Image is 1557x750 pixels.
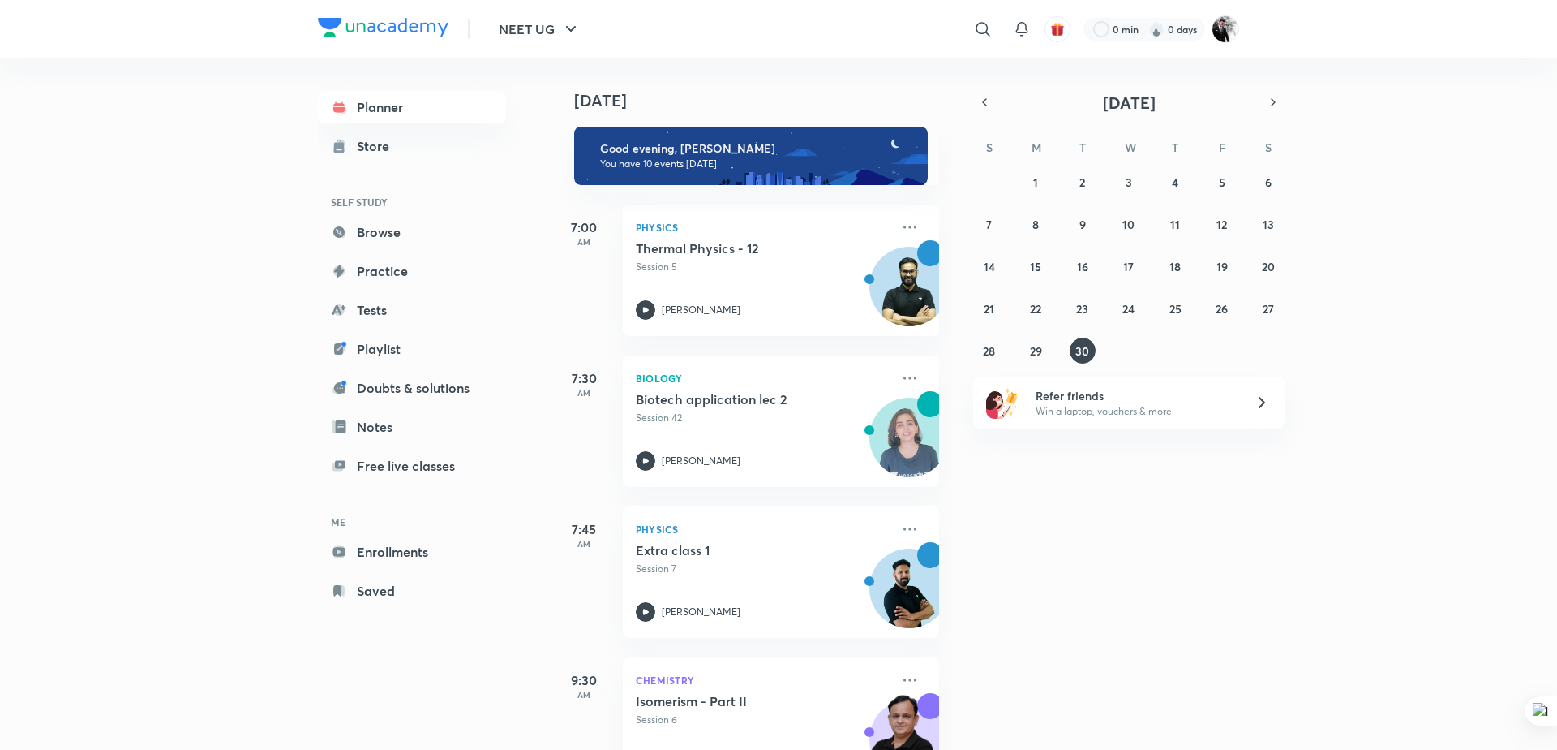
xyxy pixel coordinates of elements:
h5: 7:45 [551,519,616,539]
img: avatar [1050,22,1065,37]
abbr: September 18, 2025 [1169,259,1181,274]
h6: ME [318,508,506,536]
abbr: September 30, 2025 [1075,343,1089,359]
abbr: September 29, 2025 [1030,343,1042,359]
abbr: September 22, 2025 [1030,301,1041,317]
button: September 1, 2025 [1023,169,1049,195]
p: [PERSON_NAME] [662,605,740,619]
abbr: September 24, 2025 [1122,301,1135,317]
abbr: Sunday [986,140,993,155]
abbr: September 4, 2025 [1172,175,1178,190]
button: September 4, 2025 [1162,169,1188,195]
button: September 15, 2025 [1023,253,1049,279]
button: September 30, 2025 [1070,338,1096,364]
abbr: September 3, 2025 [1126,175,1132,190]
h6: Good evening, [PERSON_NAME] [600,141,913,156]
abbr: September 28, 2025 [983,343,995,359]
img: Nagesh M [1212,15,1239,43]
p: Win a laptop, vouchers & more [1036,404,1235,419]
button: September 23, 2025 [1070,295,1096,321]
p: Session 7 [636,562,890,576]
span: [DATE] [1103,92,1156,114]
img: Avatar [870,407,948,485]
p: Session 42 [636,411,890,425]
button: September 2, 2025 [1070,169,1096,195]
button: September 26, 2025 [1209,295,1235,321]
a: Playlist [318,333,506,365]
abbr: September 26, 2025 [1216,301,1228,317]
abbr: Saturday [1265,140,1272,155]
button: September 9, 2025 [1070,211,1096,237]
img: streak [1148,21,1165,37]
p: AM [551,388,616,398]
button: September 24, 2025 [1116,295,1142,321]
p: AM [551,690,616,700]
abbr: September 23, 2025 [1076,301,1088,317]
button: September 3, 2025 [1116,169,1142,195]
abbr: September 9, 2025 [1079,217,1086,232]
abbr: September 2, 2025 [1079,175,1085,190]
h6: Refer friends [1036,387,1235,404]
p: [PERSON_NAME] [662,303,740,317]
p: Physics [636,218,890,237]
abbr: Friday [1219,140,1225,155]
button: September 7, 2025 [976,211,1002,237]
button: September 27, 2025 [1255,295,1281,321]
a: Company Logo [318,18,448,41]
abbr: September 19, 2025 [1216,259,1228,274]
button: September 20, 2025 [1255,253,1281,279]
abbr: Tuesday [1079,140,1086,155]
h5: 7:30 [551,369,616,388]
p: [PERSON_NAME] [662,454,740,468]
a: Tests [318,294,506,326]
a: Saved [318,575,506,607]
button: NEET UG [489,13,590,45]
a: Planner [318,91,506,123]
button: September 10, 2025 [1116,211,1142,237]
a: Doubts & solutions [318,372,506,404]
p: Chemistry [636,670,890,690]
p: Session 6 [636,713,890,727]
a: Browse [318,216,506,248]
p: Physics [636,519,890,539]
h5: 9:30 [551,670,616,690]
h5: 7:00 [551,218,616,237]
div: Store [357,136,399,156]
button: September 22, 2025 [1023,295,1049,321]
button: September 29, 2025 [1023,338,1049,364]
p: Session 5 [636,260,890,274]
button: avatar [1044,16,1070,42]
a: Notes [318,411,506,443]
img: Avatar [870,558,948,636]
img: referral [986,386,1019,419]
button: September 11, 2025 [1162,211,1188,237]
button: September 16, 2025 [1070,253,1096,279]
abbr: September 20, 2025 [1262,259,1275,274]
abbr: September 17, 2025 [1123,259,1134,274]
abbr: September 14, 2025 [984,259,995,274]
p: AM [551,237,616,247]
button: September 12, 2025 [1209,211,1235,237]
abbr: September 16, 2025 [1077,259,1088,274]
abbr: September 6, 2025 [1265,175,1272,190]
a: Practice [318,255,506,287]
abbr: September 15, 2025 [1030,259,1041,274]
h5: Extra class 1 [636,542,838,558]
button: September 28, 2025 [976,338,1002,364]
abbr: September 25, 2025 [1169,301,1182,317]
abbr: September 5, 2025 [1219,175,1225,190]
button: September 17, 2025 [1116,253,1142,279]
button: September 25, 2025 [1162,295,1188,321]
abbr: September 21, 2025 [984,301,994,317]
button: September 14, 2025 [976,253,1002,279]
button: September 18, 2025 [1162,253,1188,279]
abbr: Monday [1032,140,1041,155]
abbr: September 12, 2025 [1216,217,1227,232]
h5: Isomerism - Part II [636,693,838,709]
button: September 21, 2025 [976,295,1002,321]
h5: Biotech application lec 2 [636,391,838,407]
p: Biology [636,369,890,388]
h6: SELF STUDY [318,188,506,216]
abbr: September 13, 2025 [1263,217,1274,232]
p: You have 10 events [DATE] [600,157,913,170]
